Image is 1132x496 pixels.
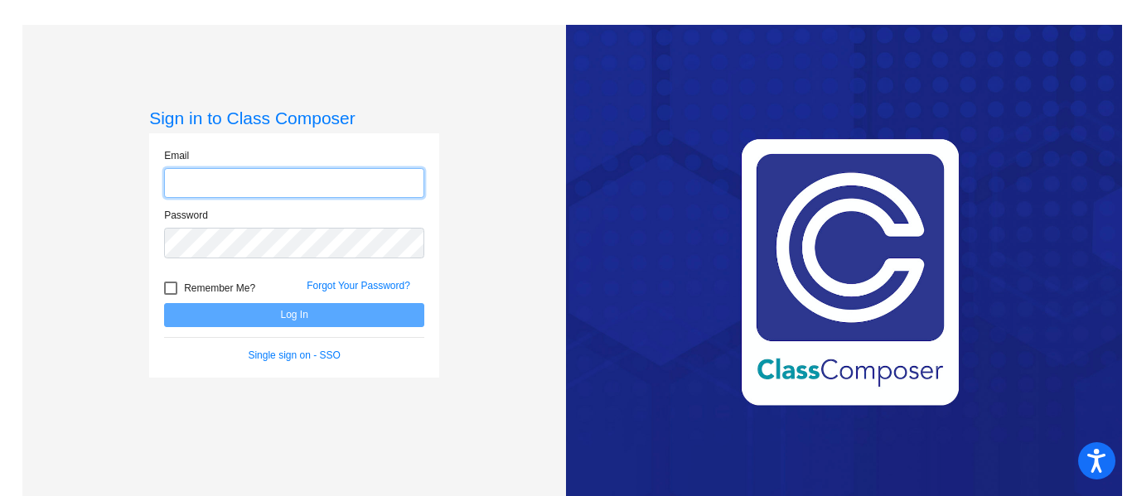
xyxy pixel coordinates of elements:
span: Remember Me? [184,278,255,298]
label: Email [164,148,189,163]
a: Forgot Your Password? [307,280,410,291]
a: Single sign on - SSO [248,349,340,361]
label: Password [164,208,208,223]
button: Log In [164,303,424,327]
h3: Sign in to Class Composer [149,108,439,128]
